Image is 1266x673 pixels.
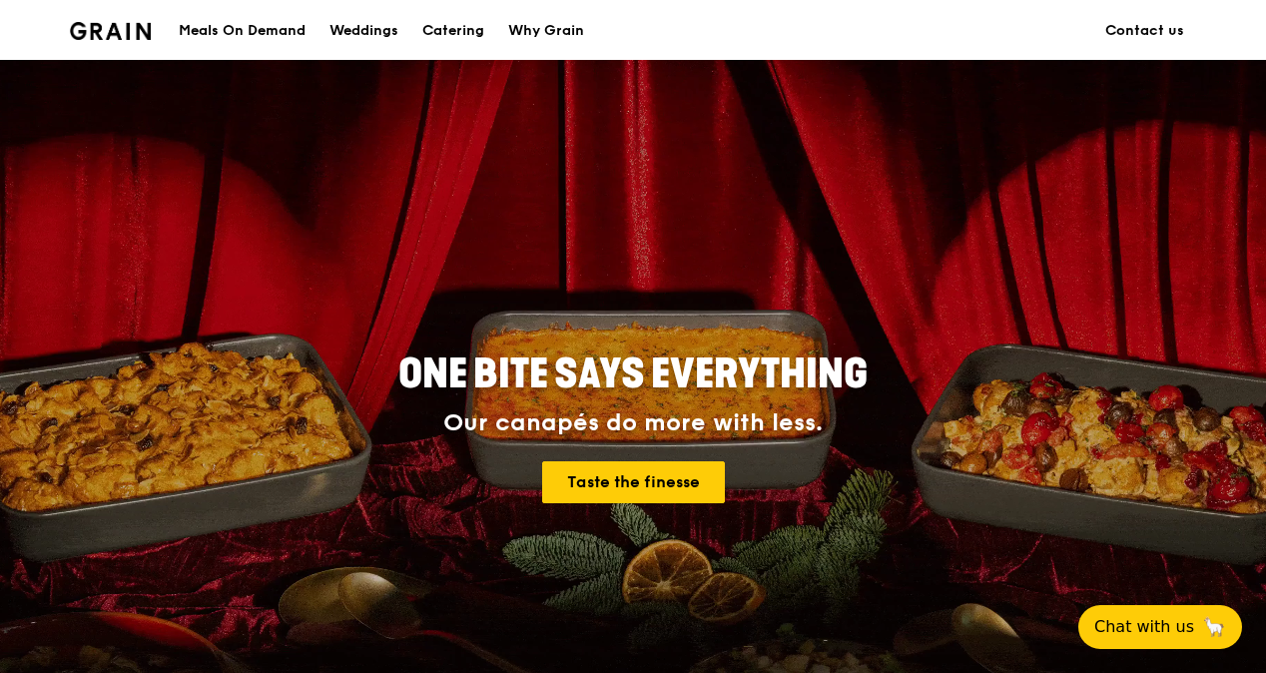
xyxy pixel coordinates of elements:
[274,409,992,437] div: Our canapés do more with less.
[542,461,725,503] a: Taste the finesse
[1078,605,1242,649] button: Chat with us🦙
[422,1,484,61] div: Catering
[410,1,496,61] a: Catering
[179,1,306,61] div: Meals On Demand
[508,1,584,61] div: Why Grain
[317,1,410,61] a: Weddings
[496,1,596,61] a: Why Grain
[70,22,151,40] img: Grain
[1093,1,1196,61] a: Contact us
[329,1,398,61] div: Weddings
[1094,615,1194,639] span: Chat with us
[398,350,868,398] span: ONE BITE SAYS EVERYTHING
[1202,615,1226,639] span: 🦙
